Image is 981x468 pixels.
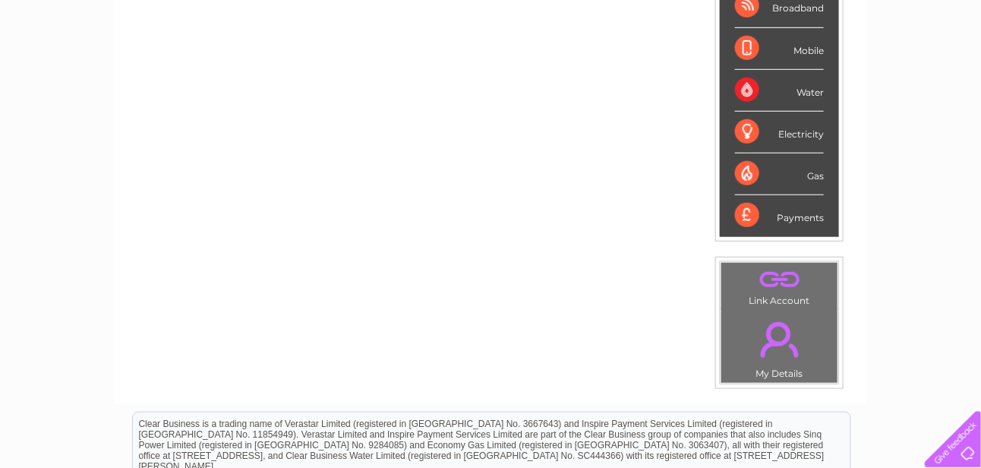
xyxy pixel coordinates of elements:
[735,28,824,70] div: Mobile
[34,40,112,86] img: logo.png
[794,65,840,76] a: Telecoms
[752,65,785,76] a: Energy
[880,65,917,76] a: Contact
[725,267,834,293] a: .
[735,153,824,195] div: Gas
[721,262,838,310] td: Link Account
[735,112,824,153] div: Electricity
[133,8,850,74] div: Clear Business is a trading name of Verastar Limited (registered in [GEOGRAPHIC_DATA] No. 3667643...
[735,195,824,236] div: Payments
[849,65,871,76] a: Blog
[931,65,967,76] a: Log out
[725,313,834,366] a: .
[735,70,824,112] div: Water
[695,8,800,27] a: 0333 014 3131
[721,309,838,384] td: My Details
[714,65,743,76] a: Water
